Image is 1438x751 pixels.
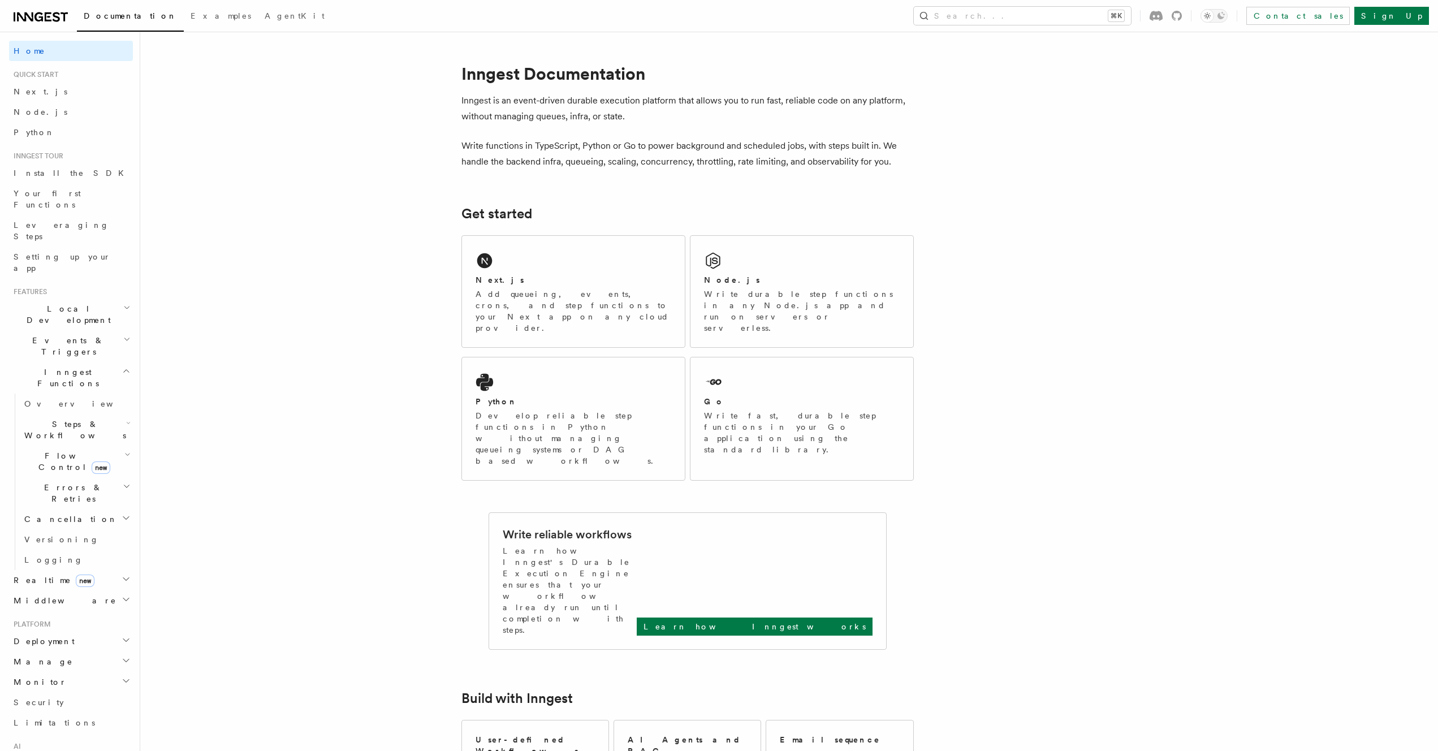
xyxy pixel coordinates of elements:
a: Build with Inngest [461,690,573,706]
a: Get started [461,206,532,222]
a: Install the SDK [9,163,133,183]
span: Platform [9,620,51,629]
span: Features [9,287,47,296]
p: Develop reliable step functions in Python without managing queueing systems or DAG based workflows. [476,410,671,467]
span: Inngest tour [9,152,63,161]
a: Python [9,122,133,143]
h2: Next.js [476,274,524,286]
a: Next.jsAdd queueing, events, crons, and step functions to your Next app on any cloud provider. [461,235,685,348]
a: Sign Up [1354,7,1429,25]
a: Node.js [9,102,133,122]
a: Your first Functions [9,183,133,215]
span: Examples [191,11,251,20]
span: Your first Functions [14,189,81,209]
span: Errors & Retries [20,482,123,504]
button: Inngest Functions [9,362,133,394]
span: Local Development [9,303,123,326]
p: Add queueing, events, crons, and step functions to your Next app on any cloud provider. [476,288,671,334]
button: Realtimenew [9,570,133,590]
a: Versioning [20,529,133,550]
button: Monitor [9,672,133,692]
a: Examples [184,3,258,31]
h2: Write reliable workflows [503,526,632,542]
span: Limitations [14,718,95,727]
p: Write fast, durable step functions in your Go application using the standard library. [704,410,900,455]
button: Toggle dark mode [1201,9,1228,23]
h2: Go [704,396,724,407]
a: Logging [20,550,133,570]
a: Home [9,41,133,61]
a: Security [9,692,133,713]
span: Steps & Workflows [20,418,126,441]
span: AgentKit [265,11,325,20]
a: Setting up your app [9,247,133,278]
span: Middleware [9,595,116,606]
h2: Email sequence [780,734,880,745]
button: Errors & Retries [20,477,133,509]
button: Cancellation [20,509,133,529]
span: Deployment [9,636,75,647]
span: Next.js [14,87,67,96]
a: AgentKit [258,3,331,31]
a: PythonDevelop reliable step functions in Python without managing queueing systems or DAG based wo... [461,357,685,481]
span: AI [9,742,21,751]
a: Next.js [9,81,133,102]
span: Events & Triggers [9,335,123,357]
span: Flow Control [20,450,124,473]
span: Leveraging Steps [14,221,109,241]
span: Inngest Functions [9,366,122,389]
span: Monitor [9,676,67,688]
button: Flow Controlnew [20,446,133,477]
span: Versioning [24,535,99,544]
button: Middleware [9,590,133,611]
button: Local Development [9,299,133,330]
span: Cancellation [20,513,118,525]
kbd: ⌘K [1108,10,1124,21]
span: Realtime [9,575,94,586]
span: Setting up your app [14,252,111,273]
span: new [76,575,94,587]
span: Home [14,45,45,57]
span: Python [14,128,55,137]
span: Security [14,698,64,707]
p: Learn how Inngest's Durable Execution Engine ensures that your workflow already run until complet... [503,545,637,636]
span: new [92,461,110,474]
button: Search...⌘K [914,7,1131,25]
button: Events & Triggers [9,330,133,362]
span: Quick start [9,70,58,79]
a: Leveraging Steps [9,215,133,247]
a: Learn how Inngest works [637,618,873,636]
a: Overview [20,394,133,414]
h1: Inngest Documentation [461,63,914,84]
span: Node.js [14,107,67,116]
button: Deployment [9,631,133,651]
a: GoWrite fast, durable step functions in your Go application using the standard library. [690,357,914,481]
p: Write functions in TypeScript, Python or Go to power background and scheduled jobs, with steps bu... [461,138,914,170]
a: Contact sales [1246,7,1350,25]
h2: Python [476,396,517,407]
a: Documentation [77,3,184,32]
span: Overview [24,399,141,408]
a: Node.jsWrite durable step functions in any Node.js app and run on servers or serverless. [690,235,914,348]
span: Logging [24,555,83,564]
h2: Node.js [704,274,760,286]
span: Documentation [84,11,177,20]
p: Learn how Inngest works [644,621,866,632]
p: Inngest is an event-driven durable execution platform that allows you to run fast, reliable code ... [461,93,914,124]
span: Install the SDK [14,169,131,178]
button: Manage [9,651,133,672]
div: Inngest Functions [9,394,133,570]
button: Steps & Workflows [20,414,133,446]
a: Limitations [9,713,133,733]
p: Write durable step functions in any Node.js app and run on servers or serverless. [704,288,900,334]
span: Manage [9,656,73,667]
